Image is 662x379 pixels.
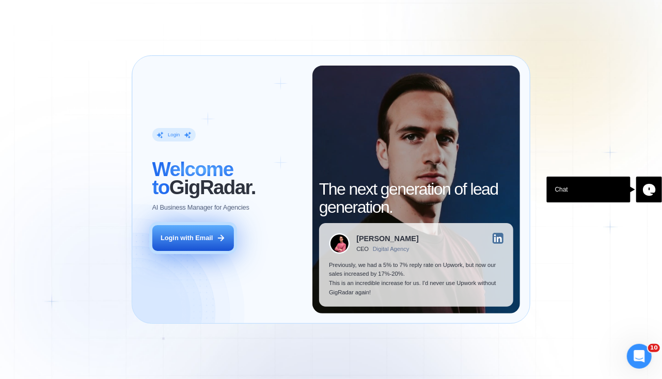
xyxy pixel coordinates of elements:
iframe: Intercom live chat [627,344,652,369]
p: Previously, we had a 5% to 7% reply rate on Upwork, but now our sales increased by 17%-20%. This ... [329,261,503,297]
button: Login with Email [152,225,234,251]
div: [PERSON_NAME] [356,235,419,242]
span: Welcome to [152,158,233,198]
h2: ‍ GigRadar. [152,160,303,197]
div: Login with Email [161,233,213,243]
h2: The next generation of lead generation. [319,180,513,217]
div: Login [168,132,180,138]
p: AI Business Manager for Agencies [152,203,249,212]
span: 10 [648,344,660,352]
div: Digital Agency [373,246,409,252]
div: CEO [356,246,369,252]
